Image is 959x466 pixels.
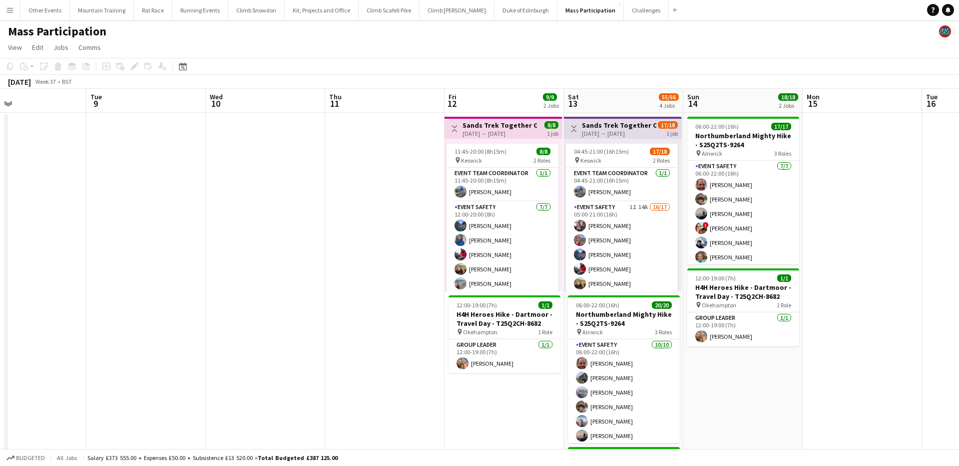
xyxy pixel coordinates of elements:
button: Challenges [624,0,669,20]
button: Mountain Training [70,0,134,20]
span: Edit [32,43,43,52]
button: Budgeted [5,453,46,464]
span: Budgeted [16,455,45,462]
a: View [4,41,26,54]
a: Edit [28,41,47,54]
button: Duke of Edinburgh [494,0,557,20]
div: BST [62,78,72,85]
span: View [8,43,22,52]
div: Salary £373 555.00 + Expenses £50.00 + Subsistence £13 520.00 = [87,454,338,462]
span: All jobs [55,454,79,462]
h1: Mass Participation [8,24,106,39]
button: Rat Race [134,0,172,20]
button: Climb [PERSON_NAME] [420,0,494,20]
span: Jobs [53,43,68,52]
button: Running Events [172,0,228,20]
span: Total Budgeted £387 125.00 [258,454,338,462]
app-user-avatar: Staff RAW Adventures [939,25,951,37]
button: Climb Scafell Pike [359,0,420,20]
button: Climb Snowdon [228,0,285,20]
div: [DATE] [8,77,31,87]
button: Kit, Projects and Office [285,0,359,20]
span: Comms [78,43,101,52]
a: Comms [74,41,105,54]
button: Mass Participation [557,0,624,20]
button: Other Events [20,0,70,20]
a: Jobs [49,41,72,54]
